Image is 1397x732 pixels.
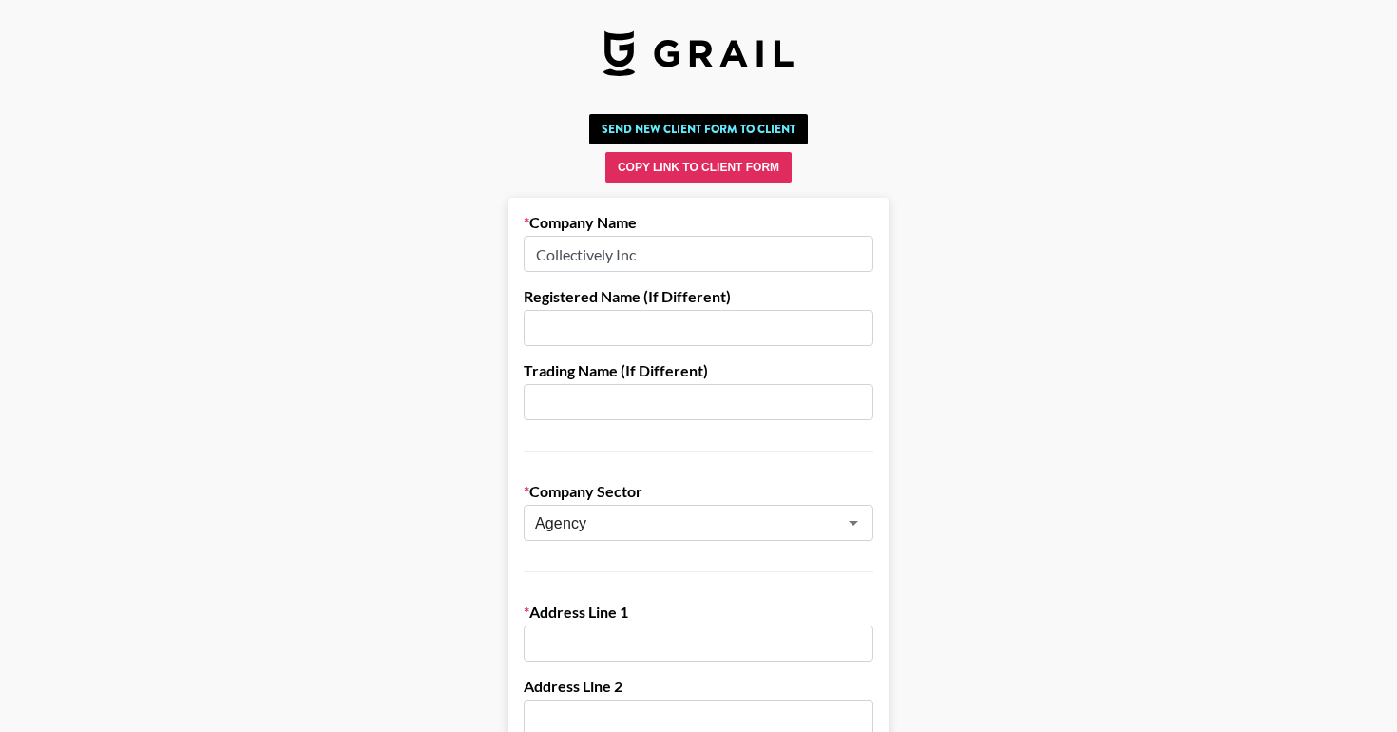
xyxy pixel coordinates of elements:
img: Grail Talent Logo [603,30,794,76]
button: Open [840,510,867,536]
label: Registered Name (If Different) [524,287,873,306]
label: Trading Name (If Different) [524,361,873,380]
button: Copy Link to Client Form [605,152,792,183]
label: Address Line 2 [524,677,873,696]
label: Company Name [524,213,873,232]
label: Company Sector [524,482,873,501]
label: Address Line 1 [524,603,873,622]
button: Send New Client Form to Client [589,114,808,144]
